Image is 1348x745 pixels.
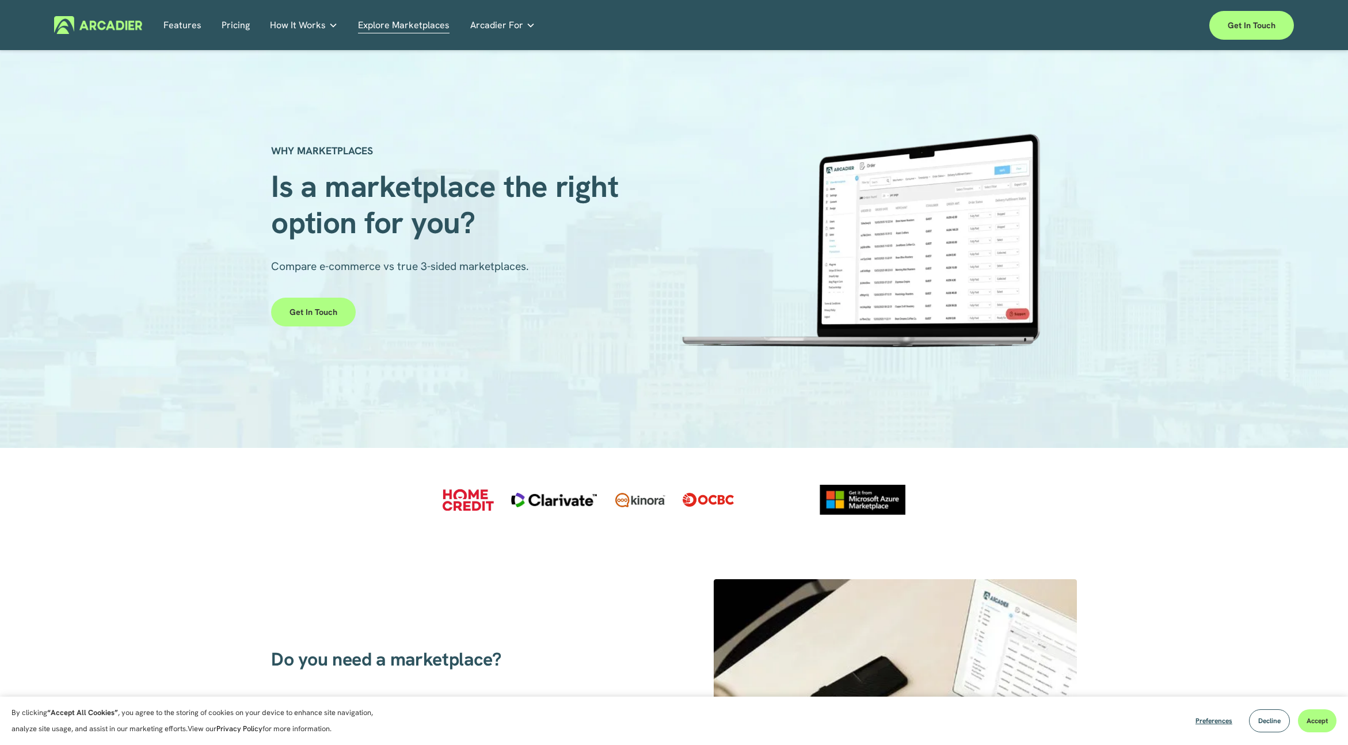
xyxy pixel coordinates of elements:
span: How It Works [270,17,326,33]
button: Preferences [1187,709,1241,732]
span: Do you need a marketplace? [271,647,501,671]
span: Decline [1258,716,1281,725]
p: By clicking , you agree to the storing of cookies on your device to enhance site navigation, anal... [12,705,386,737]
a: Get in touch [1209,11,1294,40]
strong: “Accept All Cookies” [47,708,118,717]
a: folder dropdown [470,16,535,34]
span: Accept [1307,716,1328,725]
a: Features [163,16,201,34]
img: Arcadier [54,16,142,34]
button: Accept [1298,709,1336,732]
span: Arcadier For [470,17,523,33]
a: Pricing [222,16,250,34]
strong: WHY MARKETPLACES [271,144,373,157]
a: Get in touch [271,298,356,326]
a: Explore Marketplaces [358,16,450,34]
span: Compare e-commerce vs true 3-sided marketplaces. [271,259,529,273]
span: Is a marketplace the right option for you? [271,166,626,242]
button: Decline [1249,709,1290,732]
span: Preferences [1195,716,1232,725]
a: Privacy Policy [216,724,262,733]
a: folder dropdown [270,16,338,34]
